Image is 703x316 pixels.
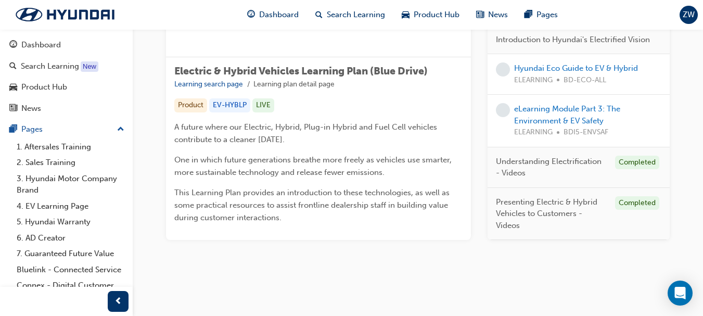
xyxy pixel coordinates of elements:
div: Dashboard [21,39,61,51]
span: Understanding Electrification - Videos [496,155,607,179]
a: Product Hub [4,78,129,97]
div: Search Learning [21,60,79,72]
span: up-icon [117,123,124,136]
span: Electric & Hybrid Vehicles Learning Plan (Blue Drive) [174,65,428,77]
button: ZW [680,6,698,24]
a: 5. Hyundai Warranty [12,214,129,230]
div: LIVE [252,98,274,112]
a: pages-iconPages [516,4,566,26]
a: Hyundai Eco Guide to EV & Hybrid [514,64,638,73]
li: Learning plan detail page [253,79,335,91]
span: This Learning Plan provides an introduction to these technologies, as well as some practical reso... [174,188,452,222]
span: ELEARNING [514,74,553,86]
a: 2. Sales Training [12,155,129,171]
a: Search Learning [4,57,129,76]
div: Completed [615,196,659,210]
span: car-icon [402,8,410,21]
span: ZW [683,9,695,21]
a: Bluelink - Connected Service [12,262,129,278]
span: Pages [536,9,558,21]
span: guage-icon [9,41,17,50]
span: Product Hub [414,9,459,21]
span: learningRecordVerb_NONE-icon [496,62,510,77]
div: News [21,103,41,115]
span: pages-icon [9,125,17,134]
img: Trak [5,4,125,26]
span: prev-icon [114,295,122,308]
span: News [488,9,508,21]
a: 4. EV Learning Page [12,198,129,214]
span: guage-icon [247,8,255,21]
span: BD-ECO-ALL [564,74,606,86]
span: ELEARNING [514,127,553,138]
div: Open Intercom Messenger [668,281,693,306]
a: Learning search page [174,80,243,89]
span: news-icon [9,104,17,113]
a: guage-iconDashboard [239,4,307,26]
div: Pages [21,123,43,135]
a: news-iconNews [468,4,516,26]
a: Connex - Digital Customer Experience Management [12,277,129,305]
a: News [4,99,129,118]
span: BDI5-ENVSAF [564,127,608,138]
a: 1. Aftersales Training [12,139,129,155]
div: Completed [615,155,659,169]
span: Search Learning [327,9,385,21]
span: pages-icon [525,8,532,21]
button: DashboardSearch LearningProduct HubNews [4,33,129,120]
a: eLearning Module Part 3: The Environment & EV Safety [514,104,620,125]
span: Introduction to Hyundai's Electrified Vision [496,33,650,45]
span: Dashboard [259,9,299,21]
span: One in which future generations breathe more freely as vehicles use smarter, more sustainable tec... [174,155,454,177]
div: Product Hub [21,81,67,93]
span: search-icon [9,62,17,71]
div: Tooltip anchor [81,61,98,72]
a: 3. Hyundai Motor Company Brand [12,171,129,198]
a: car-iconProduct Hub [393,4,468,26]
span: Presenting Electric & Hybrid Vehicles to Customers - Videos [496,196,607,231]
button: Pages [4,120,129,139]
span: car-icon [9,83,17,92]
span: search-icon [315,8,323,21]
div: EV-HYBLP [209,98,250,112]
span: learningRecordVerb_NONE-icon [496,103,510,117]
a: search-iconSearch Learning [307,4,393,26]
span: news-icon [476,8,484,21]
div: Product [174,98,207,112]
span: A future where our Electric, Hybrid, Plug-in Hybrid and Fuel Cell vehicles contribute to a cleane... [174,122,439,144]
a: 6. AD Creator [12,230,129,246]
a: Dashboard [4,35,129,55]
a: 7. Guaranteed Future Value [12,246,129,262]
